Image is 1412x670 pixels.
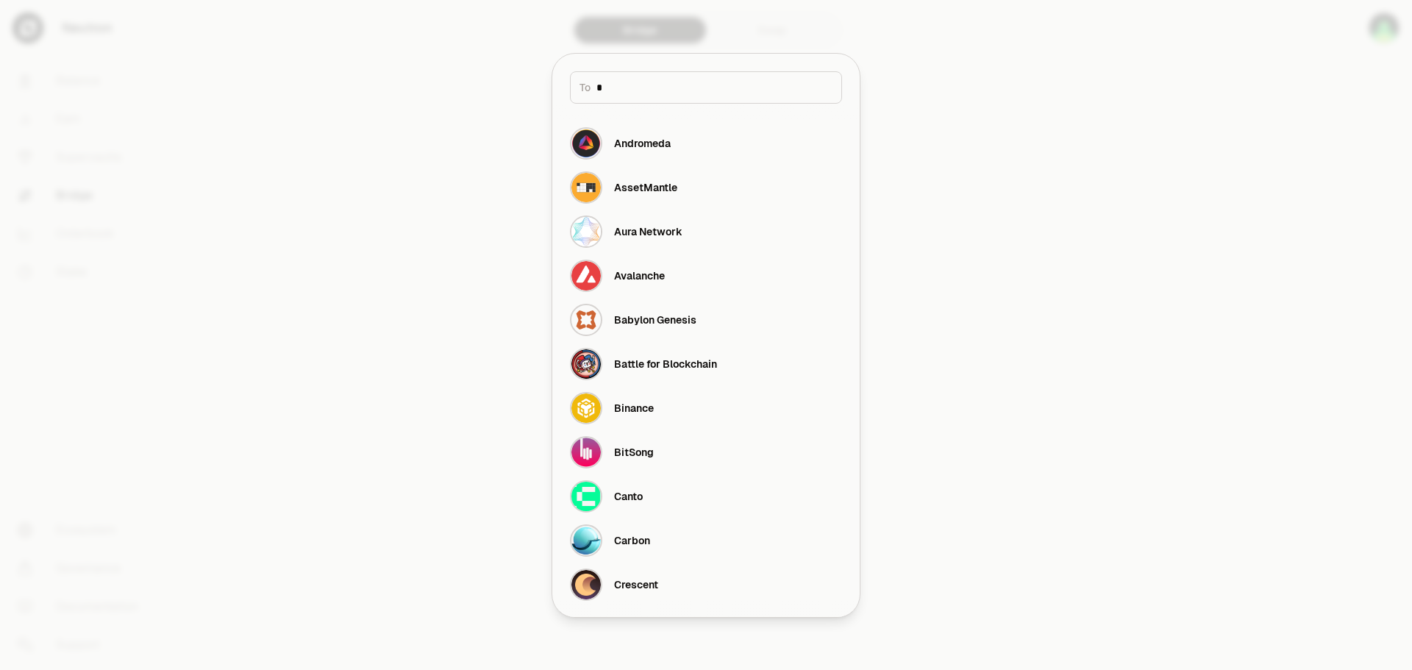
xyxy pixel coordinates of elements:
[570,569,602,601] img: Crescent Logo
[614,577,658,592] div: Crescent
[570,304,602,336] img: Babylon Genesis Logo
[570,171,602,204] img: AssetMantle Logo
[561,165,851,210] button: AssetMantle LogoAssetMantle
[614,224,682,239] div: Aura Network
[570,480,602,513] img: Canto Logo
[614,489,643,504] div: Canto
[561,386,851,430] button: Binance LogoBinance
[614,136,671,151] div: Andromeda
[614,445,654,460] div: BitSong
[561,430,851,474] button: BitSong LogoBitSong
[561,210,851,254] button: Aura Network LogoAura Network
[570,436,602,468] img: BitSong Logo
[570,215,602,248] img: Aura Network Logo
[614,533,650,548] div: Carbon
[561,607,851,651] button: Cronos Logo
[561,121,851,165] button: Andromeda LogoAndromeda
[561,474,851,518] button: Canto LogoCanto
[561,563,851,607] button: Crescent LogoCrescent
[570,348,602,380] img: Battle for Blockchain Logo
[561,298,851,342] button: Babylon Genesis LogoBabylon Genesis
[614,313,696,327] div: Babylon Genesis
[561,254,851,298] button: Avalanche LogoAvalanche
[580,80,591,95] span: To
[570,127,602,160] img: Andromeda Logo
[570,260,602,292] img: Avalanche Logo
[570,613,602,645] img: Cronos Logo
[614,180,677,195] div: AssetMantle
[614,401,654,416] div: Binance
[570,524,602,557] img: Carbon Logo
[570,392,602,424] img: Binance Logo
[561,342,851,386] button: Battle for Blockchain LogoBattle for Blockchain
[614,357,717,371] div: Battle for Blockchain
[614,268,665,283] div: Avalanche
[561,518,851,563] button: Carbon LogoCarbon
